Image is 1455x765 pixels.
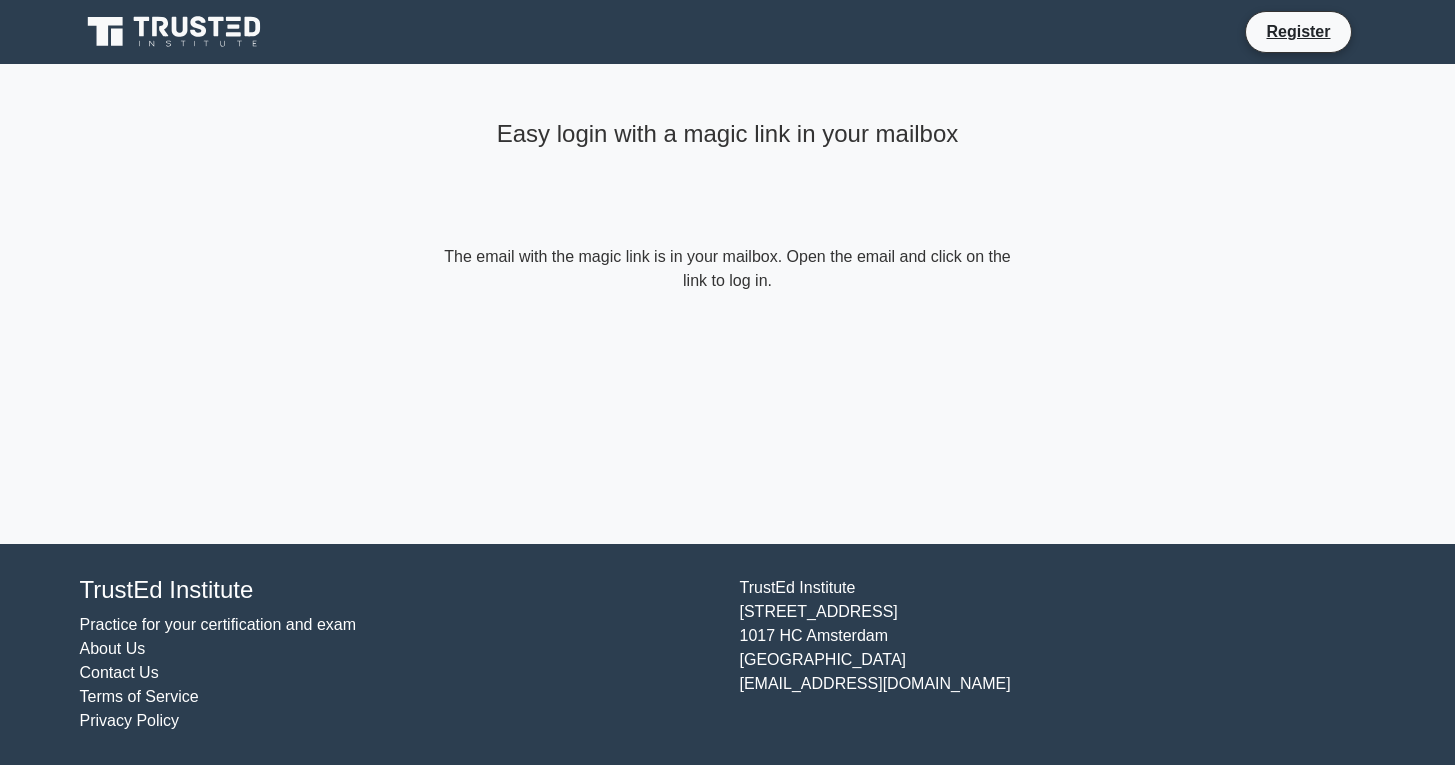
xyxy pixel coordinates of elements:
a: About Us [80,640,146,657]
a: Register [1254,19,1342,44]
div: TrustEd Institute [STREET_ADDRESS] 1017 HC Amsterdam [GEOGRAPHIC_DATA] [EMAIL_ADDRESS][DOMAIN_NAME] [728,576,1388,733]
a: Practice for your certification and exam [80,616,357,633]
form: The email with the magic link is in your mailbox. Open the email and click on the link to log in. [440,245,1016,293]
h4: Easy login with a magic link in your mailbox [440,120,1016,149]
a: Terms of Service [80,688,199,705]
a: Privacy Policy [80,712,180,729]
a: Contact Us [80,664,159,681]
h4: TrustEd Institute [80,576,716,605]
